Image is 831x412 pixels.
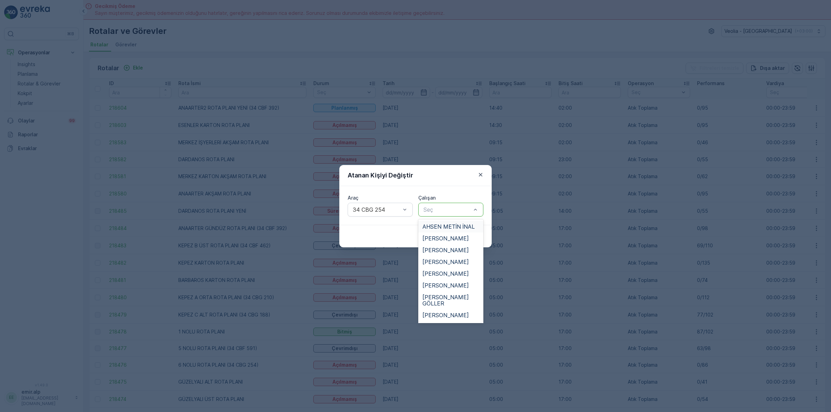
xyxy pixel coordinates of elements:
span: [PERSON_NAME] GÖLLER [422,294,479,306]
label: Araç [348,195,358,201]
p: Atanan Kişiyi Değiştir [348,171,413,180]
span: [PERSON_NAME] [422,235,469,241]
span: [PERSON_NAME] [422,247,469,253]
span: [PERSON_NAME] [422,312,469,318]
span: [PERSON_NAME] [422,259,469,265]
p: Seç [423,205,471,214]
span: AHSEN METİN İNAL [422,223,475,230]
span: [PERSON_NAME] [422,282,469,289]
label: Çalışan [418,195,436,201]
span: [PERSON_NAME] [422,271,469,277]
